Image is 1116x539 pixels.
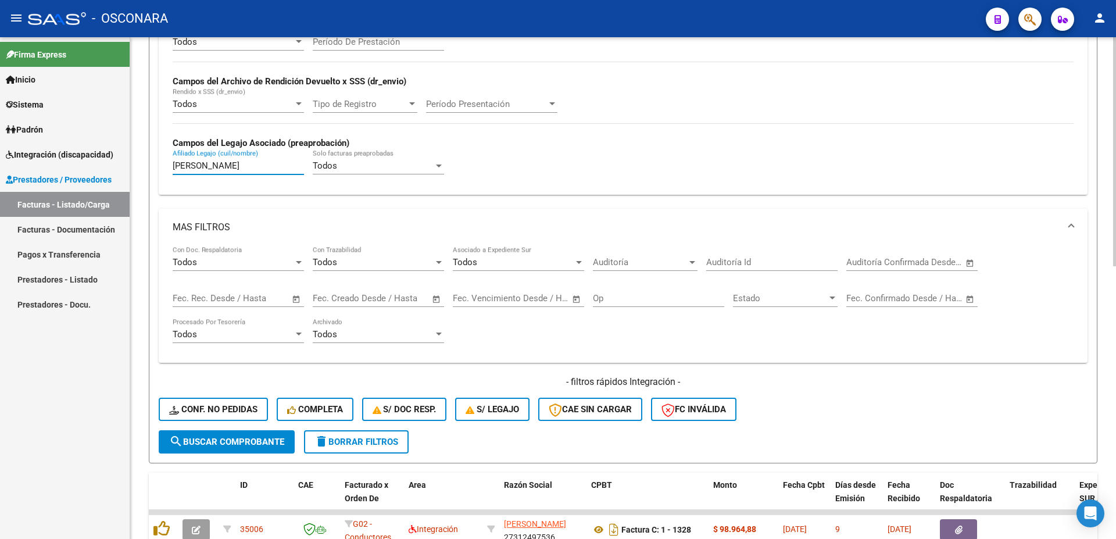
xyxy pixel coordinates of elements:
[287,404,343,415] span: Completa
[345,480,388,503] span: Facturado x Orden De
[169,404,257,415] span: Conf. no pedidas
[835,480,876,503] span: Días desde Emisión
[169,434,183,448] mat-icon: search
[591,480,612,490] span: CPBT
[510,293,567,304] input: Fecha fin
[313,293,360,304] input: Fecha inicio
[409,480,426,490] span: Area
[504,519,566,529] span: [PERSON_NAME]
[888,524,911,534] span: [DATE]
[373,404,437,415] span: S/ Doc Resp.
[733,293,827,304] span: Estado
[1010,480,1057,490] span: Trazabilidad
[159,376,1088,388] h4: - filtros rápidos Integración -
[240,524,263,534] span: 35006
[169,437,284,447] span: Buscar Comprobante
[240,480,248,490] span: ID
[6,48,66,61] span: Firma Express
[159,209,1088,246] mat-expansion-panel-header: MAS FILTROS
[504,480,552,490] span: Razón Social
[964,256,977,270] button: Open calendar
[455,398,530,421] button: S/ legajo
[313,99,407,109] span: Tipo de Registro
[709,473,778,524] datatable-header-cell: Monto
[313,329,337,340] span: Todos
[173,221,1060,234] mat-panel-title: MAS FILTROS
[846,293,893,304] input: Fecha inicio
[904,257,960,267] input: Fecha fin
[92,6,168,31] span: - OSCONARA
[173,99,197,109] span: Todos
[173,37,197,47] span: Todos
[846,257,893,267] input: Fecha inicio
[426,99,547,109] span: Período Presentación
[466,404,519,415] span: S/ legajo
[409,524,458,534] span: Integración
[6,98,44,111] span: Sistema
[235,473,294,524] datatable-header-cell: ID
[1076,499,1104,527] div: Open Intercom Messenger
[1093,11,1107,25] mat-icon: person
[230,293,287,304] input: Fecha fin
[430,292,443,306] button: Open calendar
[593,257,687,267] span: Auditoría
[6,73,35,86] span: Inicio
[831,473,883,524] datatable-header-cell: Días desde Emisión
[935,473,1005,524] datatable-header-cell: Doc Respaldatoria
[606,520,621,539] i: Descargar documento
[904,293,960,304] input: Fecha fin
[964,292,977,306] button: Open calendar
[783,524,807,534] span: [DATE]
[294,473,340,524] datatable-header-cell: CAE
[404,473,482,524] datatable-header-cell: Area
[835,524,840,534] span: 9
[661,404,726,415] span: FC Inválida
[173,329,197,340] span: Todos
[499,473,586,524] datatable-header-cell: Razón Social
[173,76,406,87] strong: Campos del Archivo de Rendición Devuelto x SSS (dr_envio)
[6,148,113,161] span: Integración (discapacidad)
[538,398,642,421] button: CAE SIN CARGAR
[570,292,584,306] button: Open calendar
[370,293,427,304] input: Fecha fin
[549,404,632,415] span: CAE SIN CARGAR
[159,398,268,421] button: Conf. no pedidas
[713,480,737,490] span: Monto
[298,480,313,490] span: CAE
[586,473,709,524] datatable-header-cell: CPBT
[314,437,398,447] span: Borrar Filtros
[173,293,220,304] input: Fecha inicio
[173,138,349,148] strong: Campos del Legajo Asociado (preaprobación)
[651,398,736,421] button: FC Inválida
[1005,473,1075,524] datatable-header-cell: Trazabilidad
[713,524,756,534] strong: $ 98.964,88
[6,123,43,136] span: Padrón
[621,525,691,534] strong: Factura C: 1 - 1328
[277,398,353,421] button: Completa
[159,246,1088,363] div: MAS FILTROS
[778,473,831,524] datatable-header-cell: Fecha Cpbt
[888,480,920,503] span: Fecha Recibido
[362,398,447,421] button: S/ Doc Resp.
[9,11,23,25] mat-icon: menu
[453,257,477,267] span: Todos
[453,293,500,304] input: Fecha inicio
[883,473,935,524] datatable-header-cell: Fecha Recibido
[313,257,337,267] span: Todos
[159,430,295,454] button: Buscar Comprobante
[783,480,825,490] span: Fecha Cpbt
[173,257,197,267] span: Todos
[314,434,328,448] mat-icon: delete
[940,480,992,503] span: Doc Respaldatoria
[290,292,303,306] button: Open calendar
[340,473,404,524] datatable-header-cell: Facturado x Orden De
[304,430,409,454] button: Borrar Filtros
[6,173,112,186] span: Prestadores / Proveedores
[313,160,337,171] span: Todos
